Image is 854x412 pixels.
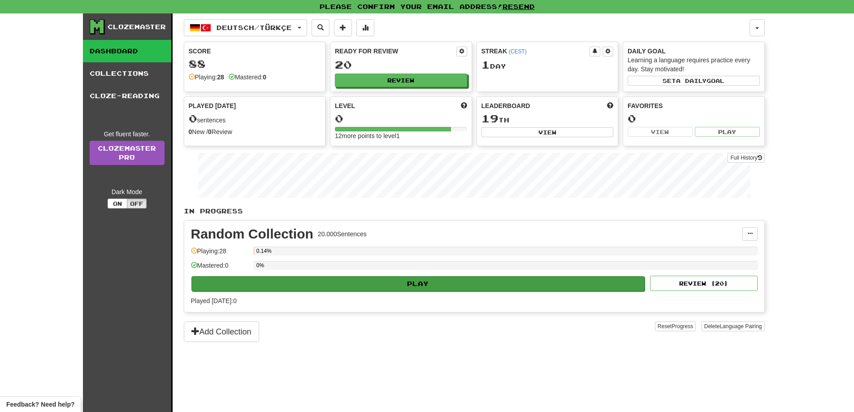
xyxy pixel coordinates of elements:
div: sentences [189,113,321,125]
div: Random Collection [191,227,313,241]
a: (CEST) [509,48,527,55]
div: Dark Mode [90,187,165,196]
button: Review (20) [650,276,758,291]
button: ResetProgress [655,321,696,331]
span: Deutsch / Türkçe [217,24,292,31]
p: In Progress [184,207,765,216]
button: On [108,199,127,208]
span: Played [DATE] [189,101,236,110]
strong: 0 [208,128,212,135]
span: Open feedback widget [6,400,74,409]
div: Get fluent faster. [90,130,165,139]
div: Clozemaster [108,22,166,31]
a: Collections [83,62,171,85]
div: 20.000 Sentences [318,230,367,239]
button: Play [191,276,645,291]
div: Learning a language requires practice every day. Stay motivated! [628,56,760,74]
div: th [481,113,614,125]
span: Leaderboard [481,101,530,110]
button: Deutsch/Türkçe [184,19,307,36]
button: Add Collection [184,321,259,342]
button: Search sentences [312,19,329,36]
span: Level [335,101,355,110]
div: Score [189,47,321,56]
div: Streak [481,47,590,56]
div: Mastered: [229,73,266,82]
span: 1 [481,58,490,71]
span: a daily [676,78,707,84]
div: New / Review [189,127,321,136]
button: Add sentence to collection [334,19,352,36]
strong: 0 [189,128,192,135]
button: Full History [728,153,764,163]
a: Resend [503,3,535,10]
button: Review [335,74,467,87]
div: Favorites [628,101,760,110]
a: Dashboard [83,40,171,62]
span: 19 [481,112,499,125]
div: Ready for Review [335,47,456,56]
a: Cloze-Reading [83,85,171,107]
div: 88 [189,58,321,69]
div: 20 [335,59,467,70]
div: Playing: [189,73,224,82]
button: View [628,127,693,137]
span: This week in points, UTC [607,101,613,110]
div: 0 [628,113,760,124]
button: More stats [356,19,374,36]
button: DeleteLanguage Pairing [702,321,765,331]
button: Seta dailygoal [628,76,760,86]
div: 0 [335,113,467,124]
div: Mastered: 0 [191,261,249,276]
button: Off [127,199,147,208]
span: Played [DATE]: 0 [191,297,237,304]
button: View [481,127,614,137]
div: 12 more points to level 1 [335,131,467,140]
span: 0 [189,112,197,125]
div: Playing: 28 [191,247,249,261]
div: Day [481,59,614,71]
strong: 0 [263,74,266,81]
button: Play [695,127,760,137]
div: Daily Goal [628,47,760,56]
span: Progress [672,323,693,330]
strong: 28 [217,74,224,81]
a: ClozemasterPro [90,141,165,165]
span: Language Pairing [720,323,762,330]
span: Score more points to level up [461,101,467,110]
